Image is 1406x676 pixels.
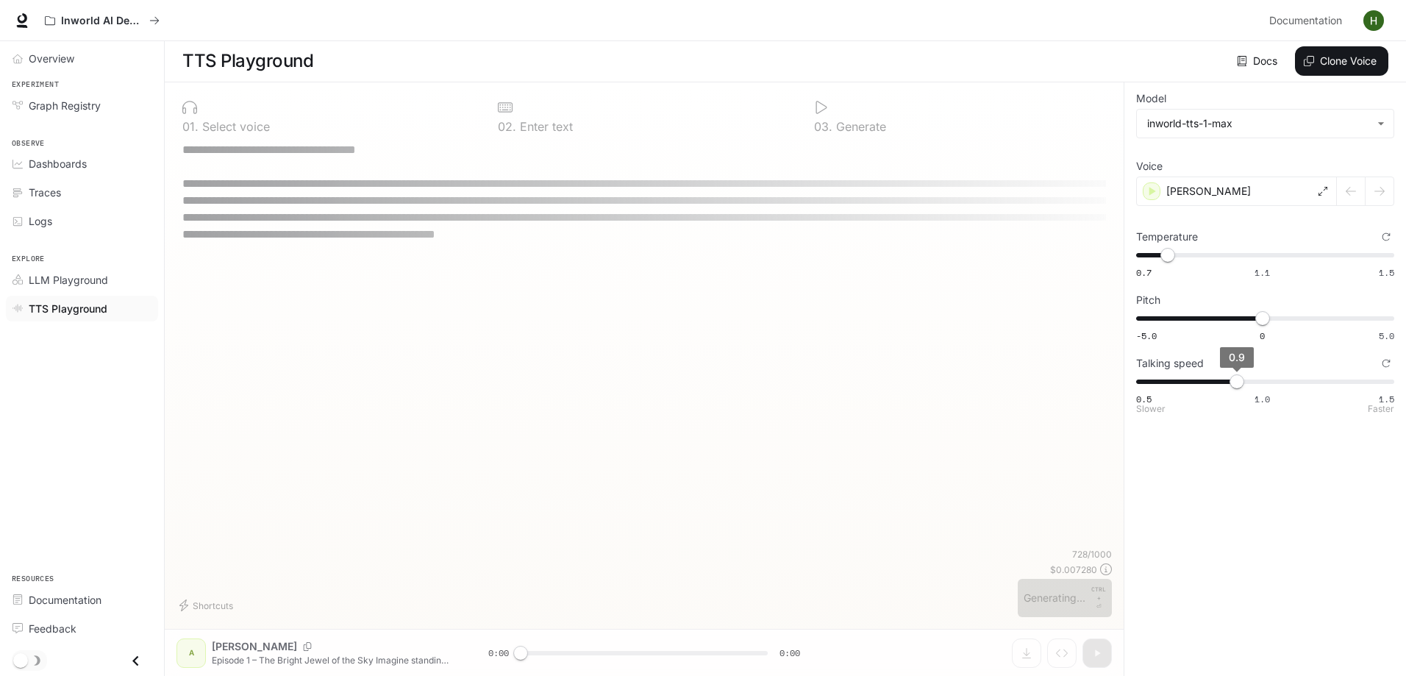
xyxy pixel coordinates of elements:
[516,121,573,132] p: Enter text
[176,594,239,617] button: Shortcuts
[1368,405,1394,413] p: Faster
[199,121,270,132] p: Select voice
[29,185,61,200] span: Traces
[1072,548,1112,561] p: 728 / 1000
[1234,46,1283,76] a: Docs
[6,267,158,293] a: LLM Playground
[1378,229,1394,245] button: Reset to default
[29,156,87,171] span: Dashboards
[1136,405,1166,413] p: Slower
[6,208,158,234] a: Logs
[29,51,74,66] span: Overview
[1359,6,1388,35] button: User avatar
[6,296,158,321] a: TTS Playground
[1260,330,1265,342] span: 0
[61,15,143,27] p: Inworld AI Demos
[1295,46,1388,76] button: Clone Voice
[498,121,516,132] p: 0 2 .
[1379,266,1394,279] span: 1.5
[1137,110,1393,138] div: inworld-tts-1-max
[1166,184,1251,199] p: [PERSON_NAME]
[1363,10,1384,31] img: User avatar
[29,98,101,113] span: Graph Registry
[1136,358,1204,369] p: Talking speed
[29,301,107,316] span: TTS Playground
[1136,266,1152,279] span: 0.7
[6,179,158,205] a: Traces
[1136,161,1163,171] p: Voice
[182,46,313,76] h1: TTS Playground
[29,272,108,288] span: LLM Playground
[6,616,158,641] a: Feedback
[814,121,832,132] p: 0 3 .
[29,213,52,229] span: Logs
[13,652,28,668] span: Dark mode toggle
[1378,355,1394,371] button: Reset to default
[1255,393,1270,405] span: 1.0
[6,46,158,71] a: Overview
[29,621,76,636] span: Feedback
[1136,330,1157,342] span: -5.0
[1379,393,1394,405] span: 1.5
[1050,563,1097,576] p: $ 0.007280
[1136,393,1152,405] span: 0.5
[832,121,886,132] p: Generate
[1136,295,1160,305] p: Pitch
[182,121,199,132] p: 0 1 .
[1229,351,1245,363] span: 0.9
[119,646,152,676] button: Close drawer
[1147,116,1370,131] div: inworld-tts-1-max
[1136,232,1198,242] p: Temperature
[1263,6,1353,35] a: Documentation
[1255,266,1270,279] span: 1.1
[29,592,101,608] span: Documentation
[6,587,158,613] a: Documentation
[6,93,158,118] a: Graph Registry
[38,6,166,35] button: All workspaces
[6,151,158,177] a: Dashboards
[1269,12,1342,30] span: Documentation
[1136,93,1166,104] p: Model
[1379,330,1394,342] span: 5.0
